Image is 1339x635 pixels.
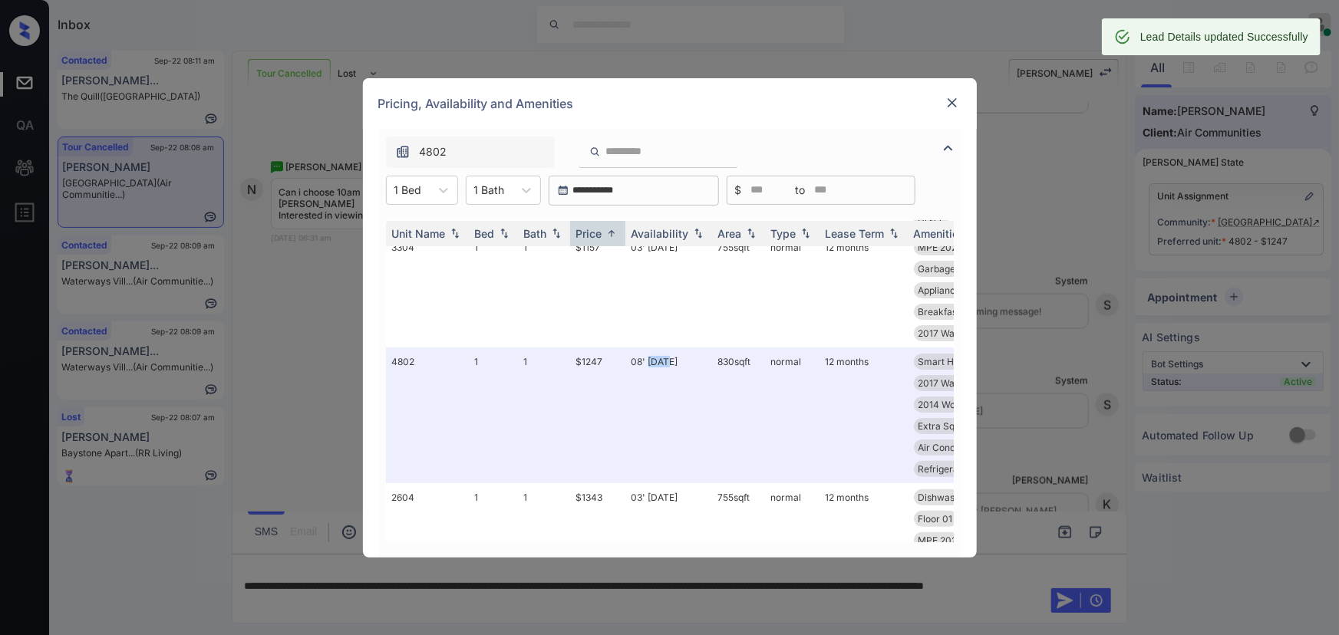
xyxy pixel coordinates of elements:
[771,227,796,240] div: Type
[919,285,992,296] span: Appliances Stai...
[826,227,885,240] div: Lease Term
[919,442,984,453] span: Air Conditioner
[363,78,977,129] div: Pricing, Availability and Amenities
[570,233,625,347] td: $1157
[386,347,469,483] td: 4802
[632,227,689,240] div: Availability
[735,182,742,199] span: $
[919,492,970,503] span: Dishwasher
[1140,23,1308,51] div: Lead Details updated Successfully
[469,347,518,483] td: 1
[604,228,619,239] img: sorting
[945,95,960,110] img: close
[744,228,759,239] img: sorting
[496,228,512,239] img: sorting
[475,227,495,240] div: Bed
[570,347,625,483] td: $1247
[820,233,908,347] td: 12 months
[919,356,1004,367] span: Smart Home Door...
[919,377,1000,389] span: 2017 Washer and...
[919,535,998,546] span: MPE 2025 Fitnes...
[919,327,1000,339] span: 2017 Washer and...
[820,347,908,483] td: 12 months
[392,227,446,240] div: Unit Name
[589,145,601,159] img: icon-zuma
[420,143,447,160] span: 4802
[798,228,813,239] img: sorting
[524,227,547,240] div: Bath
[919,242,998,253] span: MPE 2025 Fitnes...
[919,399,998,410] span: 2014 Wood Floor...
[765,347,820,483] td: normal
[939,139,958,157] img: icon-zuma
[469,233,518,347] td: 1
[919,420,986,432] span: Extra Sq. Ft. $...
[718,227,742,240] div: Area
[518,347,570,483] td: 1
[691,228,706,239] img: sorting
[919,263,998,275] span: Garbage disposa...
[625,233,712,347] td: 03' [DATE]
[919,306,994,317] span: Breakfast Bar/n...
[395,144,411,160] img: icon-zuma
[919,463,991,475] span: Refrigerator Le...
[576,227,602,240] div: Price
[712,233,765,347] td: 755 sqft
[518,233,570,347] td: 1
[914,227,965,240] div: Amenities
[549,228,564,239] img: sorting
[712,347,765,483] td: 830 sqft
[447,228,463,239] img: sorting
[386,233,469,347] td: 3304
[765,233,820,347] td: normal
[886,228,902,239] img: sorting
[919,513,953,525] span: Floor 01
[796,182,806,199] span: to
[625,347,712,483] td: 08' [DATE]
